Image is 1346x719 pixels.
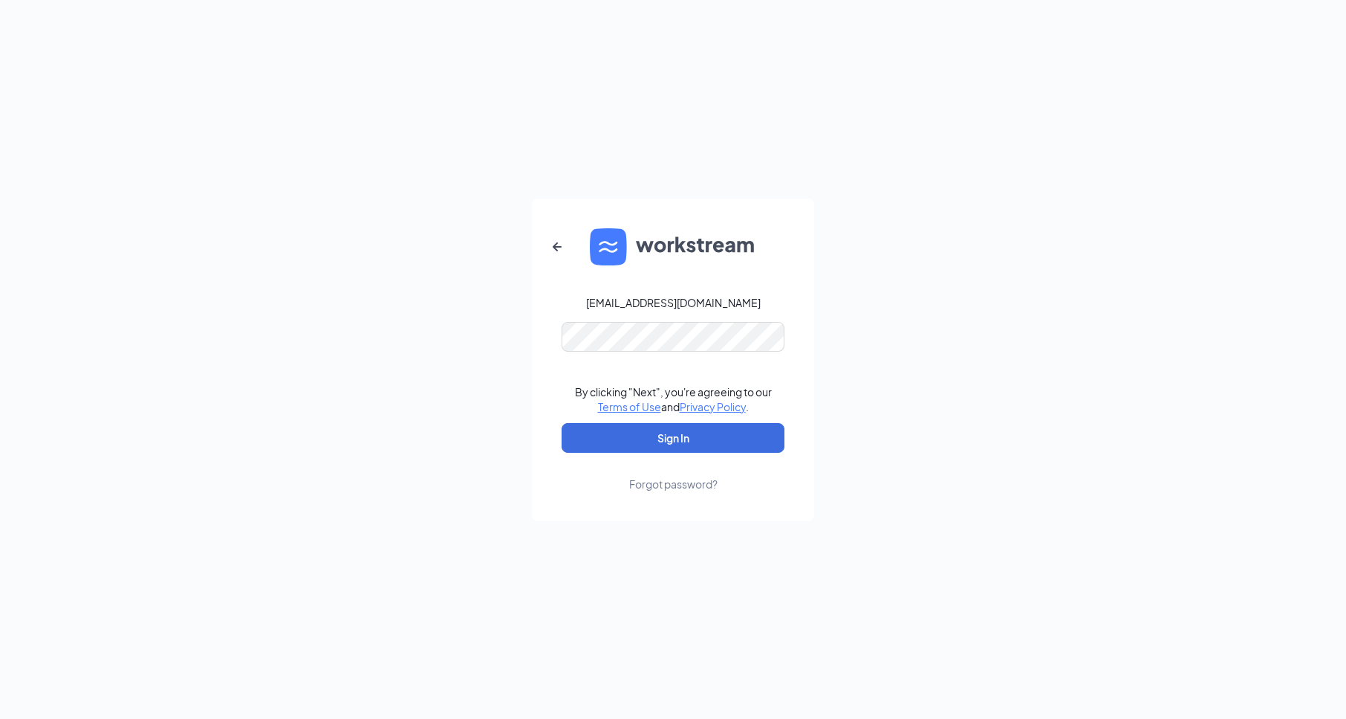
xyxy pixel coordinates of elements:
[548,238,566,256] svg: ArrowLeftNew
[598,400,661,413] a: Terms of Use
[586,295,761,310] div: [EMAIL_ADDRESS][DOMAIN_NAME]
[575,384,772,414] div: By clicking "Next", you're agreeing to our and .
[680,400,746,413] a: Privacy Policy
[539,229,575,265] button: ArrowLeftNew
[629,477,718,491] div: Forgot password?
[562,423,784,453] button: Sign In
[590,228,756,265] img: WS logo and Workstream text
[629,453,718,491] a: Forgot password?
